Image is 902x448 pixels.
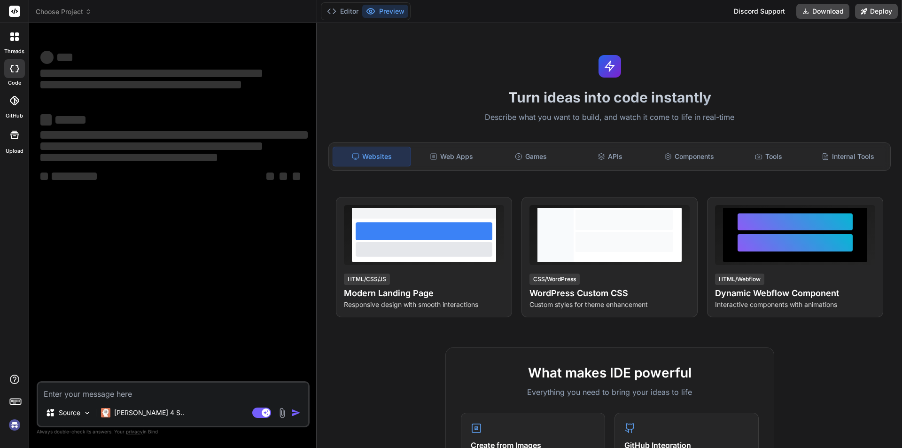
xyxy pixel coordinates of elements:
[323,89,896,106] h1: Turn ideas into code instantly
[333,147,411,166] div: Websites
[291,408,301,417] img: icon
[6,112,23,120] label: GitHub
[40,51,54,64] span: ‌
[651,147,728,166] div: Components
[40,114,52,126] span: ‌
[323,111,896,124] p: Describe what you want to build, and watch it come to life in real-time
[101,408,110,417] img: Claude 4 Sonnet
[730,147,808,166] div: Tools
[492,147,570,166] div: Games
[715,300,875,309] p: Interactive components with animations
[413,147,490,166] div: Web Apps
[40,81,241,88] span: ‌
[40,131,308,139] span: ‌
[52,173,97,180] span: ‌
[59,408,80,417] p: Source
[4,47,24,55] label: threads
[461,386,759,398] p: Everything you need to bring your ideas to life
[809,147,886,166] div: Internal Tools
[728,4,791,19] div: Discord Support
[36,7,92,16] span: Choose Project
[7,417,23,433] img: signin
[277,408,288,418] img: attachment
[715,274,764,285] div: HTML/Webflow
[344,300,504,309] p: Responsive design with smooth interactions
[529,300,690,309] p: Custom styles for theme enhancement
[83,409,91,417] img: Pick Models
[529,274,580,285] div: CSS/WordPress
[461,363,759,383] h2: What makes IDE powerful
[57,54,72,61] span: ‌
[40,70,262,77] span: ‌
[55,116,86,124] span: ‌
[293,173,300,180] span: ‌
[40,154,217,161] span: ‌
[40,142,262,150] span: ‌
[8,79,21,87] label: code
[280,173,287,180] span: ‌
[529,287,690,300] h4: WordPress Custom CSS
[114,408,184,417] p: [PERSON_NAME] 4 S..
[571,147,649,166] div: APIs
[362,5,408,18] button: Preview
[266,173,274,180] span: ‌
[796,4,849,19] button: Download
[323,5,362,18] button: Editor
[126,429,143,434] span: privacy
[6,147,23,155] label: Upload
[344,287,504,300] h4: Modern Landing Page
[715,287,875,300] h4: Dynamic Webflow Component
[40,173,48,180] span: ‌
[37,427,310,436] p: Always double-check its answers. Your in Bind
[855,4,898,19] button: Deploy
[344,274,390,285] div: HTML/CSS/JS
